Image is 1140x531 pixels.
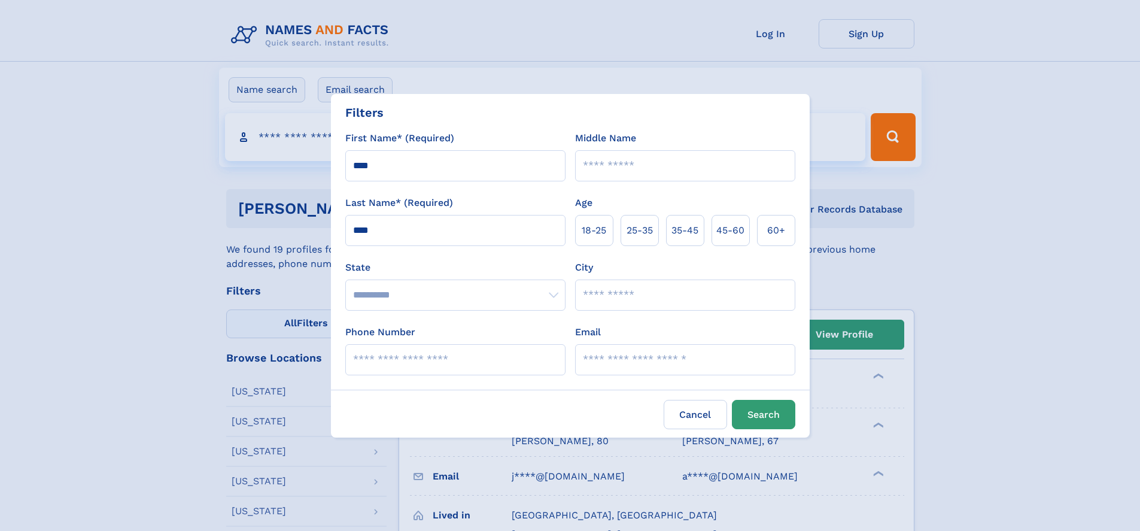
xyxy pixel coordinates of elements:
span: 45‑60 [716,223,744,238]
button: Search [732,400,795,429]
label: City [575,260,593,275]
label: Last Name* (Required) [345,196,453,210]
label: Phone Number [345,325,415,339]
label: Age [575,196,592,210]
span: 35‑45 [671,223,698,238]
span: 60+ [767,223,785,238]
label: Cancel [664,400,727,429]
label: Email [575,325,601,339]
span: 18‑25 [582,223,606,238]
span: 25‑35 [627,223,653,238]
div: Filters [345,104,384,122]
label: Middle Name [575,131,636,145]
label: State [345,260,566,275]
label: First Name* (Required) [345,131,454,145]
